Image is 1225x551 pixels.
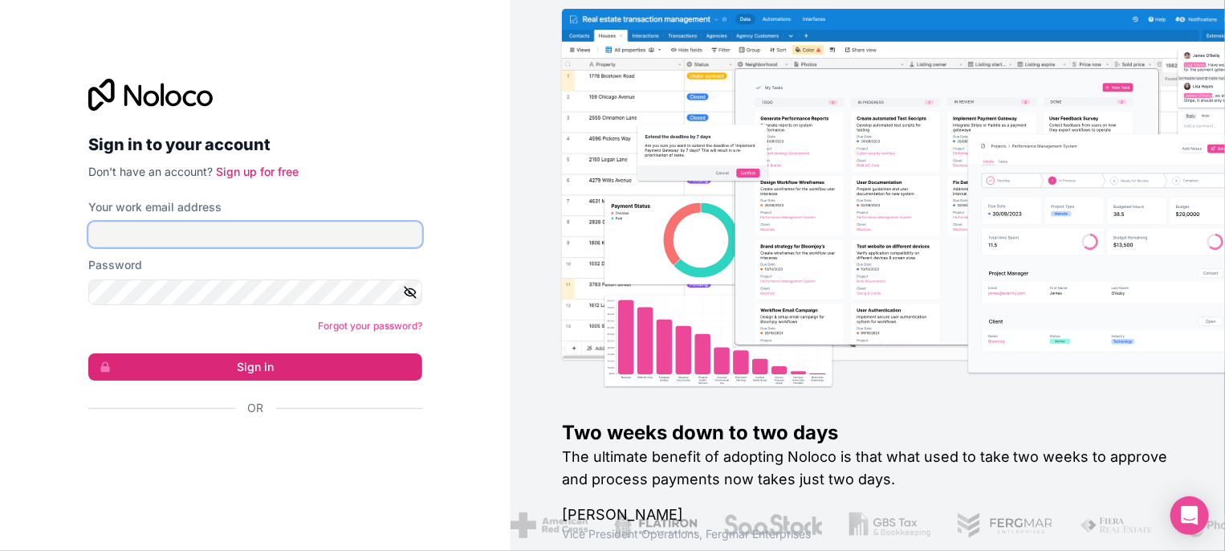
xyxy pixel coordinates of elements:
[318,320,422,332] a: Forgot your password?
[562,526,1174,542] h1: Vice President Operations , Fergmar Enterprises
[511,512,588,538] img: /assets/american-red-cross-BAupjrZR.png
[88,353,422,381] button: Sign in
[88,199,222,215] label: Your work email address
[247,400,263,416] span: Or
[216,165,299,178] a: Sign up for free
[88,257,142,273] label: Password
[80,434,417,469] iframe: Sign in with Google Button
[88,280,422,305] input: Password
[562,420,1174,446] h1: Two weeks down to two days
[562,446,1174,491] h2: The ultimate benefit of adopting Noloco is that what used to take two weeks to approve and proces...
[562,504,1174,526] h1: [PERSON_NAME]
[1170,496,1209,535] div: Open Intercom Messenger
[88,165,213,178] span: Don't have an account?
[88,130,422,159] h2: Sign in to your account
[88,222,422,247] input: Email address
